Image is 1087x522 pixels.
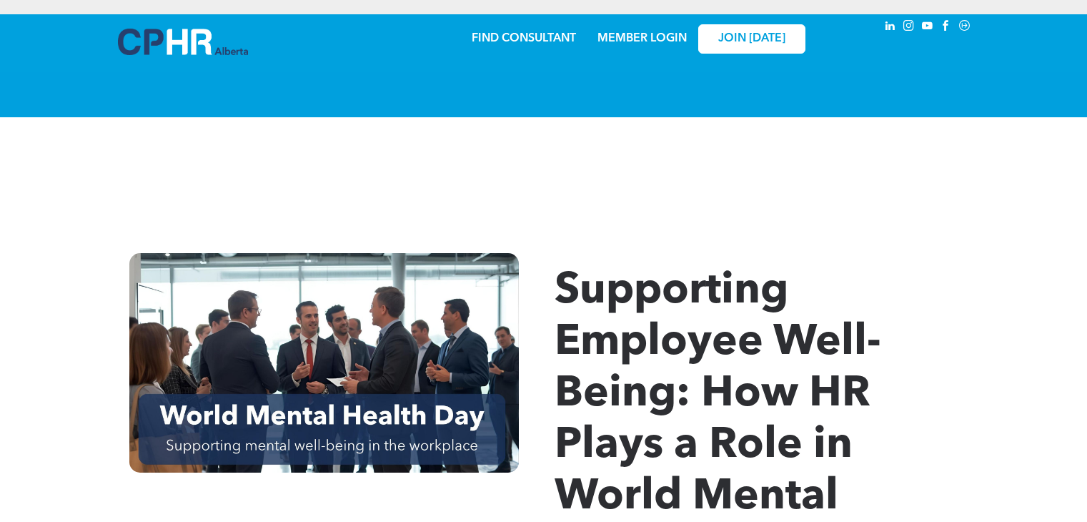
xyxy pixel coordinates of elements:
[718,32,785,46] span: JOIN [DATE]
[938,18,954,37] a: facebook
[901,18,917,37] a: instagram
[118,29,248,55] img: A blue and white logo for cp alberta
[883,18,898,37] a: linkedin
[472,33,576,44] a: FIND CONSULTANT
[597,33,687,44] a: MEMBER LOGIN
[920,18,935,37] a: youtube
[957,18,973,37] a: Social network
[698,24,805,54] a: JOIN [DATE]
